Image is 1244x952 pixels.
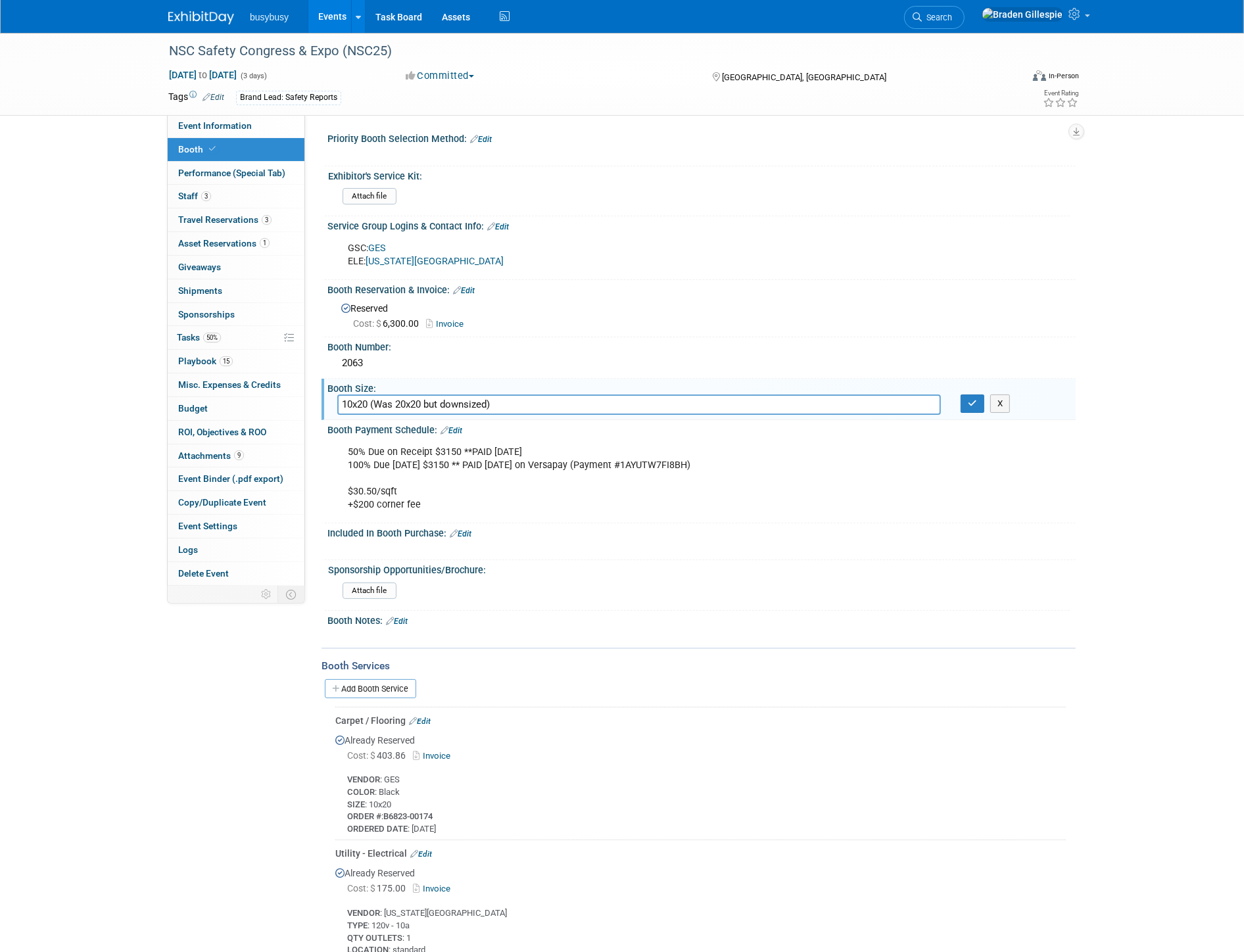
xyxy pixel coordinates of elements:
b: VENDOR [347,908,380,918]
span: Copy/Duplicate Event [178,497,266,508]
span: ROI, Objectives & ROO [178,427,266,437]
a: Sponsorships [168,303,304,326]
span: [DATE] [DATE] [168,69,237,81]
span: Staff [178,191,211,201]
div: GSC: ELE: [339,235,931,275]
div: Event Rating [1043,90,1078,97]
i: Booth reservation complete [209,145,216,153]
a: Shipments [168,279,304,302]
span: busybusy [250,12,289,22]
span: Travel Reservations [178,214,272,225]
div: 50% Due on Receipt $3150 **PAID [DATE] 100% Due [DATE] $3150 ** PAID [DATE] on Versapay (Payment ... [339,439,931,518]
span: Asset Reservations [178,238,270,249]
a: Edit [470,135,492,144]
b: COLOR [347,787,375,797]
a: Event Settings [168,515,304,538]
a: Giveaways [168,256,304,279]
b: QTY OUTLETS [347,933,402,943]
span: Misc. Expenses & Credits [178,379,281,390]
b: ORDER # [347,811,381,821]
a: Search [904,6,965,29]
span: 1 [260,238,270,248]
a: Asset Reservations1 [168,232,304,255]
div: 2063 [337,353,1066,373]
a: Edit [453,286,475,295]
span: 9 [234,450,244,460]
a: Travel Reservations3 [168,208,304,231]
a: Add Booth Service [325,679,416,698]
span: 403.86 [347,750,411,761]
span: Sponsorships [178,309,235,320]
span: 175.00 [347,883,411,893]
b: VENDOR [347,774,380,784]
span: [GEOGRAPHIC_DATA], [GEOGRAPHIC_DATA] [722,72,886,82]
a: Playbook15 [168,350,304,373]
span: Playbook [178,356,233,366]
a: Booth [168,138,304,161]
span: 6,300.00 [353,318,424,329]
span: Cost: $ [347,750,377,761]
span: Giveaways [178,262,221,272]
div: : GES : Black : 10x20 : : [DATE] [335,763,1066,835]
a: Invoice [413,751,456,761]
b: TYPE [347,920,368,930]
a: Delete Event [168,562,304,585]
button: X [990,394,1011,413]
span: Cost: $ [347,883,377,893]
span: (3 days) [239,72,267,80]
span: Tasks [177,332,221,343]
span: to [197,70,209,80]
span: Delete Event [178,568,229,579]
a: Budget [168,397,304,420]
span: Booth [178,144,218,155]
img: ExhibitDay [168,11,234,24]
b: SIZE [347,799,365,809]
div: Booth Size: [327,379,1076,395]
div: Event Format [944,68,1079,88]
a: Event Information [168,114,304,137]
a: Invoice [413,884,456,893]
td: Personalize Event Tab Strip [255,586,278,603]
span: Logs [178,544,198,555]
img: Braden Gillespie [982,7,1063,22]
a: ROI, Objectives & ROO [168,421,304,444]
a: Event Binder (.pdf export) [168,467,304,490]
a: Edit [450,529,471,538]
span: Search [922,12,952,22]
div: Booth Notes: [327,611,1076,628]
a: Attachments9 [168,444,304,467]
div: Service Group Logins & Contact Info: [327,216,1076,233]
a: Staff3 [168,185,304,208]
div: Priority Booth Selection Method: [327,129,1076,146]
div: Booth Payment Schedule: [327,420,1076,437]
a: Edit [386,617,408,626]
div: Included In Booth Purchase: [327,523,1076,540]
a: GES [368,243,386,254]
div: Booth Reservation & Invoice: [327,280,1076,297]
a: [US_STATE][GEOGRAPHIC_DATA] [366,256,504,267]
span: Cost: $ [353,318,383,329]
a: Copy/Duplicate Event [168,491,304,514]
a: Tasks50% [168,326,304,349]
div: Carpet / Flooring [335,714,1066,727]
div: In-Person [1048,71,1079,81]
td: Tags [168,90,224,105]
div: Sponsorship Opportunities/Brochure: [328,560,1070,577]
div: Utility - Electrical [335,847,1066,860]
div: Brand Lead: Safety Reports [236,91,341,105]
a: Edit [410,849,432,859]
span: 15 [220,356,233,366]
td: Toggle Event Tabs [278,586,305,603]
a: Misc. Expenses & Credits [168,373,304,396]
b: B6823-00174 [383,811,433,821]
span: 3 [262,215,272,225]
div: Reserved [337,298,1066,331]
a: Performance (Special Tab) [168,162,304,185]
span: Budget [178,403,208,414]
div: Booth Number: [327,337,1076,354]
a: Edit [203,93,224,102]
a: Invoice [426,319,470,329]
span: 3 [201,191,211,201]
span: Event Information [178,120,252,131]
a: Logs [168,538,304,561]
